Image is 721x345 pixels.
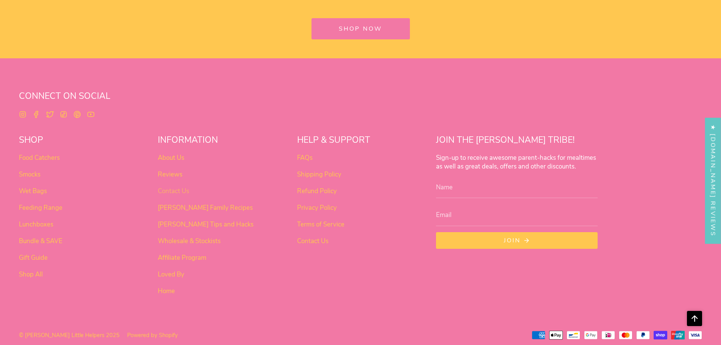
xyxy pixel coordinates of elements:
[158,237,221,245] a: Wholesale & Stockists
[297,153,313,162] a: FAQs
[436,153,596,171] strong: Sign-up to receive awesome parent-hacks for mealtimes as well as great deals, offers and other di...
[158,135,285,149] h2: INFORMATION
[158,253,206,262] a: Affiliate Program
[19,237,62,245] a: Bundle & SAVE
[297,203,337,212] a: Privacy Policy
[19,187,47,195] a: Wet Bags
[687,311,702,326] button: Scroll to top
[158,287,175,295] a: Home
[19,331,120,339] a: © [PERSON_NAME] Little Helpers 2025
[19,153,60,162] a: Food Catchers
[311,18,410,39] a: SHOP NOW
[436,176,598,198] input: Name
[297,170,341,179] a: Shipping Policy
[158,187,189,195] a: Contact Us
[19,220,53,229] a: Lunchboxes
[436,232,598,249] button: Join
[339,25,383,33] span: SHOP NOW
[19,91,702,105] h2: CONNECT ON SOCIAL
[19,170,40,179] a: Smocks
[297,187,337,195] a: Refund Policy
[19,203,62,212] a: Feeding Range
[158,153,184,162] a: About Us
[158,270,184,279] a: Loved By
[19,270,43,279] a: Shop All
[436,135,598,149] h2: JOIN THE [PERSON_NAME] TRIBE!
[127,331,178,339] a: Powered by Shopify
[158,220,254,229] a: [PERSON_NAME] Tips and Hacks
[705,117,721,244] div: Click to open Judge.me floating reviews tab
[19,135,146,149] h2: SHOP
[297,135,424,149] h2: HELP & SUPPORT
[436,204,598,226] input: Email
[158,203,253,212] a: [PERSON_NAME] Family Recipes
[297,220,344,229] a: Terms of Service
[297,237,329,245] a: Contact Us
[158,170,182,179] a: Reviews
[19,253,48,262] a: Gift Guide
[504,236,521,245] span: Join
